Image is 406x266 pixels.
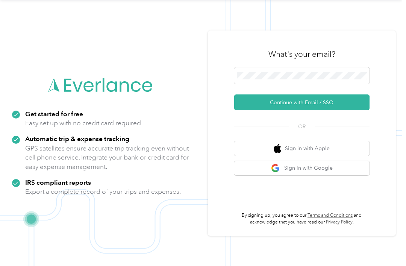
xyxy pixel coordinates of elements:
[25,110,83,118] strong: Get started for free
[234,161,370,176] button: google logoSign in with Google
[274,144,281,153] img: apple logo
[25,119,141,128] p: Easy set up with no credit card required
[234,141,370,156] button: apple logoSign in with Apple
[268,49,335,59] h3: What's your email?
[25,178,91,186] strong: IRS compliant reports
[234,94,370,110] button: Continue with Email / SSO
[308,213,353,218] a: Terms and Conditions
[25,187,181,196] p: Export a complete record of your trips and expenses.
[271,164,280,173] img: google logo
[326,219,353,225] a: Privacy Policy
[25,135,129,143] strong: Automatic trip & expense tracking
[234,212,370,225] p: By signing up, you agree to our and acknowledge that you have read our .
[289,123,315,131] span: OR
[25,144,189,172] p: GPS satellites ensure accurate trip tracking even without cell phone service. Integrate your bank...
